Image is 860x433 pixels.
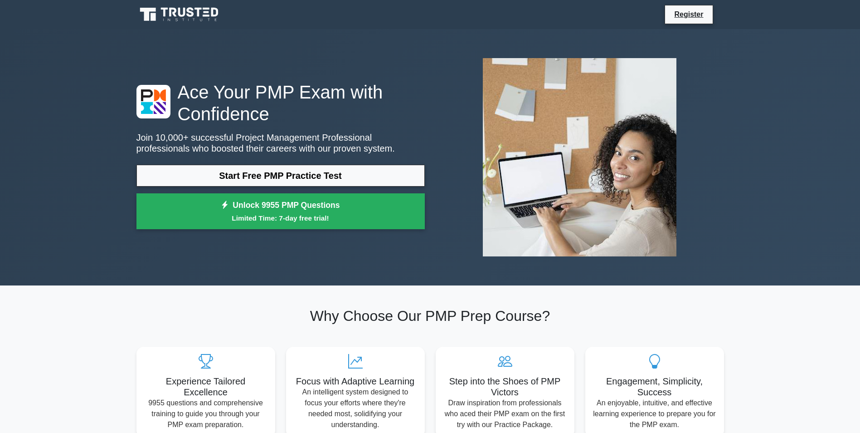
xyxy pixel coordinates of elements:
[669,9,709,20] a: Register
[293,387,418,430] p: An intelligent system designed to focus your efforts where they're needed most, solidifying your ...
[443,376,567,398] h5: Step into the Shoes of PMP Victors
[148,213,413,223] small: Limited Time: 7-day free trial!
[293,376,418,387] h5: Focus with Adaptive Learning
[144,398,268,430] p: 9955 questions and comprehensive training to guide you through your PMP exam preparation.
[136,132,425,154] p: Join 10,000+ successful Project Management Professional professionals who boosted their careers w...
[593,398,717,430] p: An enjoyable, intuitive, and effective learning experience to prepare you for the PMP exam.
[136,81,425,125] h1: Ace Your PMP Exam with Confidence
[136,165,425,187] a: Start Free PMP Practice Test
[136,193,425,230] a: Unlock 9955 PMP QuestionsLimited Time: 7-day free trial!
[593,376,717,398] h5: Engagement, Simplicity, Success
[144,376,268,398] h5: Experience Tailored Excellence
[136,307,724,325] h2: Why Choose Our PMP Prep Course?
[443,398,567,430] p: Draw inspiration from professionals who aced their PMP exam on the first try with our Practice Pa...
